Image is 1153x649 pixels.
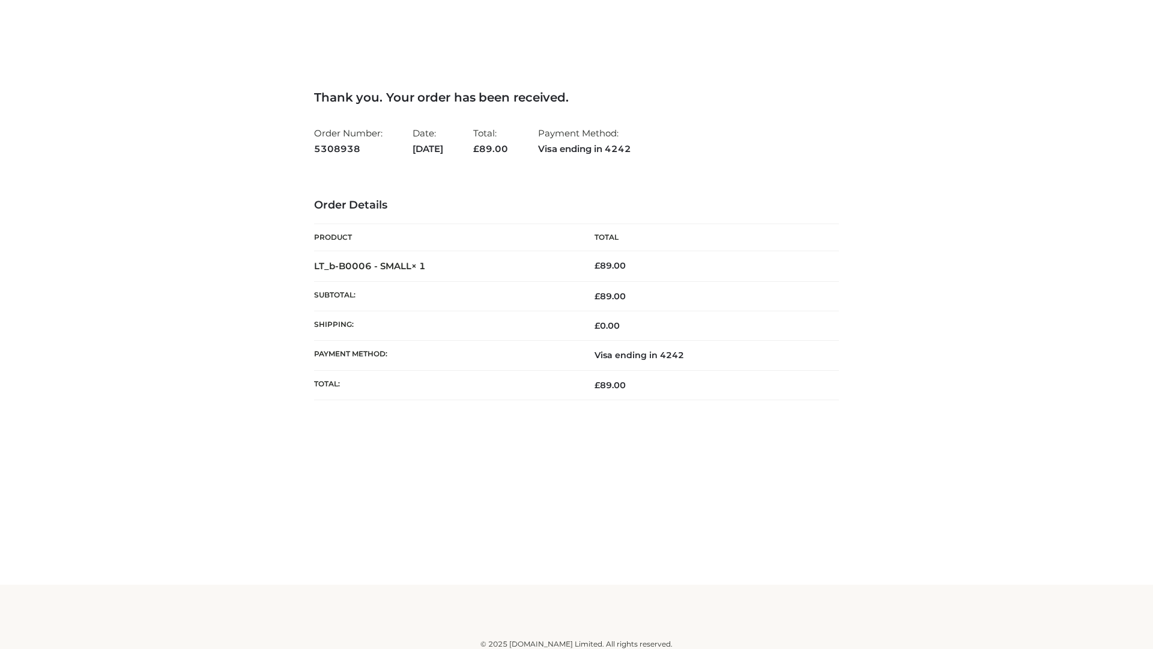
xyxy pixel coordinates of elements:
th: Product [314,224,576,251]
bdi: 0.00 [595,320,620,331]
li: Payment Method: [538,123,631,159]
td: Visa ending in 4242 [576,341,839,370]
span: £ [595,320,600,331]
strong: [DATE] [413,141,443,157]
th: Total [576,224,839,251]
th: Shipping: [314,311,576,341]
span: £ [595,291,600,302]
bdi: 89.00 [595,260,626,271]
span: £ [595,260,600,271]
th: Payment method: [314,341,576,370]
th: Total: [314,370,576,400]
span: 89.00 [595,380,626,391]
span: 89.00 [473,143,508,154]
th: Subtotal: [314,281,576,311]
h3: Thank you. Your order has been received. [314,90,839,105]
strong: 5308938 [314,141,383,157]
li: Order Number: [314,123,383,159]
li: Date: [413,123,443,159]
strong: × 1 [411,260,426,272]
h3: Order Details [314,199,839,212]
li: Total: [473,123,508,159]
span: 89.00 [595,291,626,302]
strong: Visa ending in 4242 [538,141,631,157]
span: £ [473,143,479,154]
span: £ [595,380,600,391]
strong: LT_b-B0006 - SMALL [314,260,426,272]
